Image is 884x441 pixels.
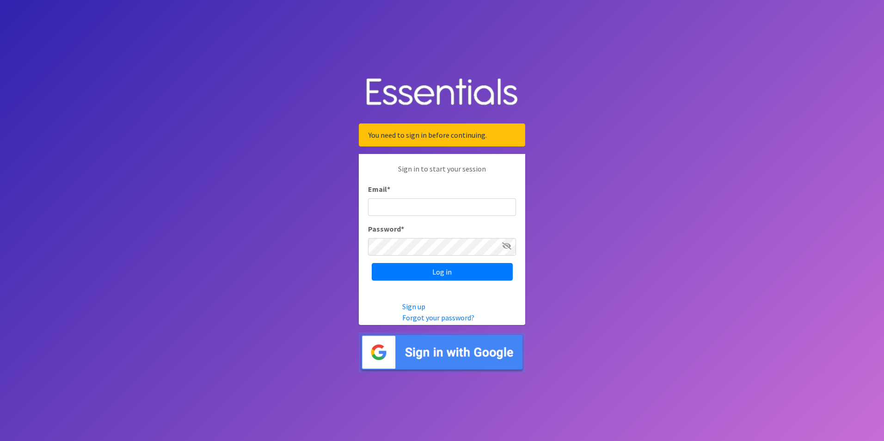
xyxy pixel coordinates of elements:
[372,263,513,281] input: Log in
[359,332,525,373] img: Sign in with Google
[402,302,425,311] a: Sign up
[359,69,525,116] img: Human Essentials
[359,123,525,147] div: You need to sign in before continuing.
[368,163,516,184] p: Sign in to start your session
[387,184,390,194] abbr: required
[402,313,474,322] a: Forgot your password?
[401,224,404,233] abbr: required
[368,184,390,195] label: Email
[368,223,404,234] label: Password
